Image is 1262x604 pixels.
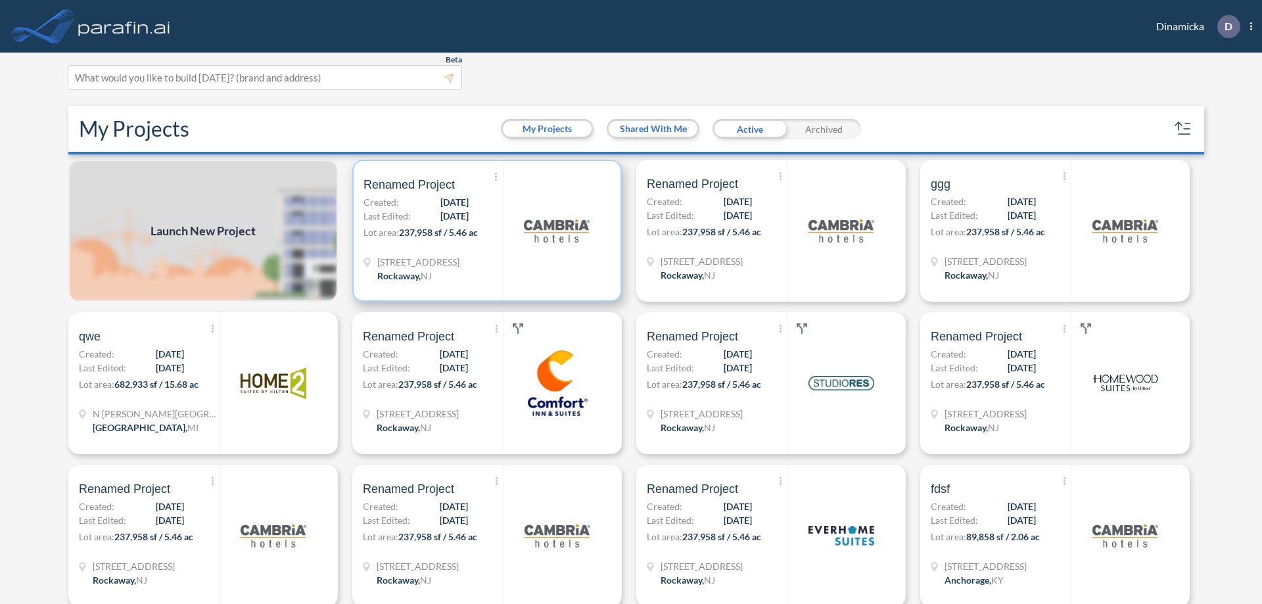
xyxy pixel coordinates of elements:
[945,407,1027,421] span: 321 Mt Hope Ave
[93,559,175,573] span: 321 Mt Hope Ave
[945,574,991,586] span: Anchorage ,
[931,481,950,497] span: fdsf
[1008,208,1036,222] span: [DATE]
[931,361,978,375] span: Last Edited:
[79,329,101,344] span: qwe
[398,379,477,390] span: 237,958 sf / 5.46 ac
[647,195,682,208] span: Created:
[945,559,1027,573] span: 1899 Evergreen Rd
[661,421,715,434] div: Rockaway, NJ
[682,379,761,390] span: 237,958 sf / 5.46 ac
[661,254,743,268] span: 321 Mt Hope Ave
[440,361,468,375] span: [DATE]
[377,574,420,586] span: Rockaway ,
[440,347,468,361] span: [DATE]
[609,121,697,137] button: Shared With Me
[724,347,752,361] span: [DATE]
[241,350,306,416] img: logo
[446,55,462,65] span: Beta
[363,195,399,209] span: Created:
[136,574,147,586] span: NJ
[647,208,694,222] span: Last Edited:
[79,531,114,542] span: Lot area:
[966,531,1040,542] span: 89,858 sf / 2.06 ac
[79,347,114,361] span: Created:
[945,421,999,434] div: Rockaway, NJ
[647,176,738,192] span: Renamed Project
[79,379,114,390] span: Lot area:
[93,574,136,586] span: Rockaway ,
[420,422,431,433] span: NJ
[988,269,999,281] span: NJ
[945,254,1027,268] span: 321 Mt Hope Ave
[1092,350,1158,416] img: logo
[931,226,966,237] span: Lot area:
[647,347,682,361] span: Created:
[724,195,752,208] span: [DATE]
[661,268,715,282] div: Rockaway, NJ
[704,422,715,433] span: NJ
[931,499,966,513] span: Created:
[945,268,999,282] div: Rockaway, NJ
[945,573,1004,587] div: Anchorage, KY
[114,531,193,542] span: 237,958 sf / 5.46 ac
[724,208,752,222] span: [DATE]
[377,573,431,587] div: Rockaway, NJ
[808,503,874,569] img: logo
[931,513,978,527] span: Last Edited:
[525,503,590,569] img: logo
[647,379,682,390] span: Lot area:
[524,198,590,264] img: logo
[931,208,978,222] span: Last Edited:
[724,499,752,513] span: [DATE]
[661,573,715,587] div: Rockaway, NJ
[363,481,454,497] span: Renamed Project
[682,531,761,542] span: 237,958 sf / 5.46 ac
[363,209,411,223] span: Last Edited:
[76,13,173,39] img: logo
[945,269,988,281] span: Rockaway ,
[647,499,682,513] span: Created:
[363,329,454,344] span: Renamed Project
[93,407,218,421] span: N Wyndham Hill Dr NE
[421,270,432,281] span: NJ
[787,119,861,139] div: Archived
[398,531,477,542] span: 237,958 sf / 5.46 ac
[1008,513,1036,527] span: [DATE]
[156,361,184,375] span: [DATE]
[682,226,761,237] span: 237,958 sf / 5.46 ac
[377,422,420,433] span: Rockaway ,
[187,422,199,433] span: MI
[363,347,398,361] span: Created:
[363,379,398,390] span: Lot area:
[647,226,682,237] span: Lot area:
[377,421,431,434] div: Rockaway, NJ
[661,407,743,421] span: 321 Mt Hope Ave
[931,379,966,390] span: Lot area:
[503,121,592,137] button: My Projects
[363,513,410,527] span: Last Edited:
[114,379,199,390] span: 682,933 sf / 15.68 ac
[420,574,431,586] span: NJ
[647,531,682,542] span: Lot area:
[93,422,187,433] span: [GEOGRAPHIC_DATA] ,
[713,119,787,139] div: Active
[363,531,398,542] span: Lot area:
[661,269,704,281] span: Rockaway ,
[440,209,469,223] span: [DATE]
[808,198,874,264] img: logo
[661,559,743,573] span: 321 Mt Hope Ave
[399,227,478,238] span: 237,958 sf / 5.46 ac
[79,513,126,527] span: Last Edited:
[704,574,715,586] span: NJ
[945,422,988,433] span: Rockaway ,
[647,513,694,527] span: Last Edited:
[151,222,256,240] span: Launch New Project
[931,347,966,361] span: Created:
[363,227,399,238] span: Lot area:
[724,513,752,527] span: [DATE]
[93,573,147,587] div: Rockaway, NJ
[1225,20,1232,32] p: D
[377,269,432,283] div: Rockaway, NJ
[377,407,459,421] span: 321 Mt Hope Ave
